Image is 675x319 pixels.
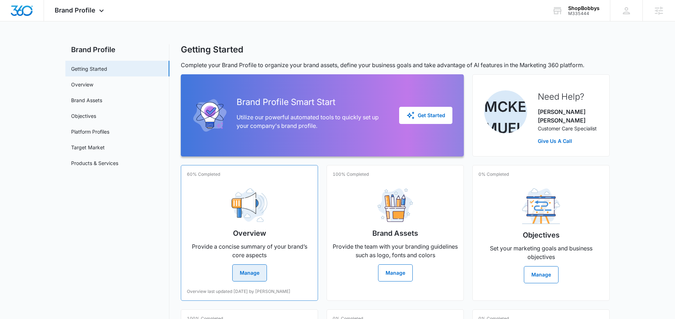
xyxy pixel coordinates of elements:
[181,61,610,69] p: Complete your Brand Profile to organize your brand assets, define your business goals and take ad...
[538,125,598,132] p: Customer Care Specialist
[538,137,598,145] a: Give Us A Call
[378,264,413,281] button: Manage
[181,165,318,301] a: 60% CompletedOverviewProvide a concise summary of your brand’s core aspectsManageOverview last up...
[71,112,96,120] a: Objectives
[232,264,267,281] button: Manage
[524,266,559,283] button: Manage
[538,108,598,125] p: [PERSON_NAME] [PERSON_NAME]
[523,230,560,240] h2: Objectives
[187,171,220,178] p: 60% Completed
[237,96,388,109] h2: Brand Profile Smart Start
[71,159,118,167] a: Products & Services
[237,113,388,130] p: Utilize our powerful automated tools to quickly set up your company's brand profile.
[71,144,105,151] a: Target Market
[233,228,266,239] h2: Overview
[327,165,464,301] a: 100% CompletedBrand AssetsProvide the team with your branding guidelines such as logo, fonts and ...
[187,288,291,295] p: Overview last updated [DATE] by [PERSON_NAME]
[65,44,169,55] h2: Brand Profile
[472,165,610,301] a: 0% CompletedObjectivesSet your marketing goals and business objectivesManage
[71,96,102,104] a: Brand Assets
[399,107,452,124] button: Get Started
[55,6,95,14] span: Brand Profile
[372,228,418,239] h2: Brand Assets
[568,11,600,16] div: account id
[406,111,445,120] div: Get Started
[538,90,598,103] h2: Need Help?
[71,81,93,88] a: Overview
[478,244,604,261] p: Set your marketing goals and business objectives
[71,128,109,135] a: Platform Profiles
[181,44,243,55] h1: Getting Started
[484,90,527,133] img: McKenna Mueller
[71,65,107,73] a: Getting Started
[568,5,600,11] div: account name
[333,242,458,259] p: Provide the team with your branding guidelines such as logo, fonts and colors
[333,171,369,178] p: 100% Completed
[187,242,312,259] p: Provide a concise summary of your brand’s core aspects
[478,171,509,178] p: 0% Completed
